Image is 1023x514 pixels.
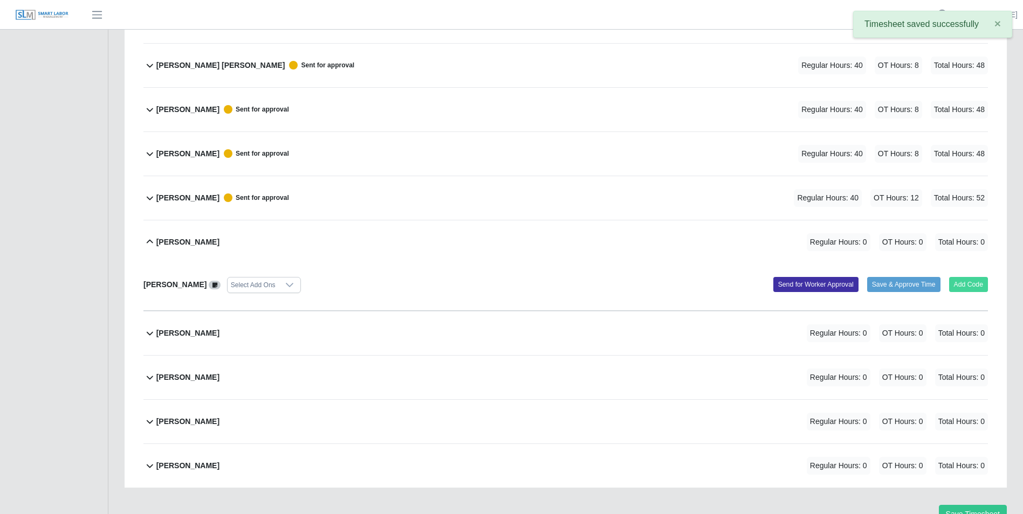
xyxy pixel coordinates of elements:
[773,277,859,292] button: Send for Worker Approval
[879,324,926,342] span: OT Hours: 0
[956,9,1018,20] a: [PERSON_NAME]
[875,101,922,119] span: OT Hours: 8
[853,11,1012,38] div: Timesheet saved successfully
[879,457,926,475] span: OT Hours: 0
[143,44,988,87] button: [PERSON_NAME] [PERSON_NAME] Sent for approval Regular Hours: 40 OT Hours: 8 Total Hours: 48
[935,457,988,475] span: Total Hours: 0
[807,324,870,342] span: Regular Hours: 0
[156,237,219,248] b: [PERSON_NAME]
[143,220,988,264] button: [PERSON_NAME] Regular Hours: 0 OT Hours: 0 Total Hours: 0
[143,356,988,399] button: [PERSON_NAME] Regular Hours: 0 OT Hours: 0 Total Hours: 0
[798,57,866,74] span: Regular Hours: 40
[143,132,988,176] button: [PERSON_NAME] Sent for approval Regular Hours: 40 OT Hours: 8 Total Hours: 48
[143,311,988,355] button: [PERSON_NAME] Regular Hours: 0 OT Hours: 0 Total Hours: 0
[219,149,289,158] span: Sent for approval
[219,193,289,202] span: Sent for approval
[143,280,207,289] b: [PERSON_NAME]
[798,145,866,163] span: Regular Hours: 40
[143,444,988,488] button: [PERSON_NAME] Regular Hours: 0 OT Hours: 0 Total Hours: 0
[935,324,988,342] span: Total Hours: 0
[15,9,69,21] img: SLM Logo
[935,233,988,251] span: Total Hours: 0
[209,280,221,289] a: View/Edit Notes
[143,88,988,131] button: [PERSON_NAME] Sent for approval Regular Hours: 40 OT Hours: 8 Total Hours: 48
[994,17,1001,30] span: ×
[875,145,922,163] span: OT Hours: 8
[931,145,988,163] span: Total Hours: 48
[807,233,870,251] span: Regular Hours: 0
[867,277,940,292] button: Save & Approve Time
[931,101,988,119] span: Total Hours: 48
[143,400,988,443] button: [PERSON_NAME] Regular Hours: 0 OT Hours: 0 Total Hours: 0
[879,413,926,430] span: OT Hours: 0
[794,189,862,207] span: Regular Hours: 40
[931,57,988,74] span: Total Hours: 48
[228,277,279,293] div: Select Add Ons
[807,457,870,475] span: Regular Hours: 0
[807,413,870,430] span: Regular Hours: 0
[879,369,926,386] span: OT Hours: 0
[156,372,219,383] b: [PERSON_NAME]
[156,104,219,115] b: [PERSON_NAME]
[879,233,926,251] span: OT Hours: 0
[156,416,219,427] b: [PERSON_NAME]
[949,277,988,292] button: Add Code
[156,148,219,159] b: [PERSON_NAME]
[156,192,219,204] b: [PERSON_NAME]
[935,413,988,430] span: Total Hours: 0
[935,369,988,386] span: Total Hours: 0
[875,57,922,74] span: OT Hours: 8
[870,189,922,207] span: OT Hours: 12
[285,61,354,70] span: Sent for approval
[219,105,289,114] span: Sent for approval
[156,460,219,471] b: [PERSON_NAME]
[156,60,285,71] b: [PERSON_NAME] [PERSON_NAME]
[156,328,219,339] b: [PERSON_NAME]
[143,176,988,220] button: [PERSON_NAME] Sent for approval Regular Hours: 40 OT Hours: 12 Total Hours: 52
[807,369,870,386] span: Regular Hours: 0
[798,101,866,119] span: Regular Hours: 40
[931,189,988,207] span: Total Hours: 52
